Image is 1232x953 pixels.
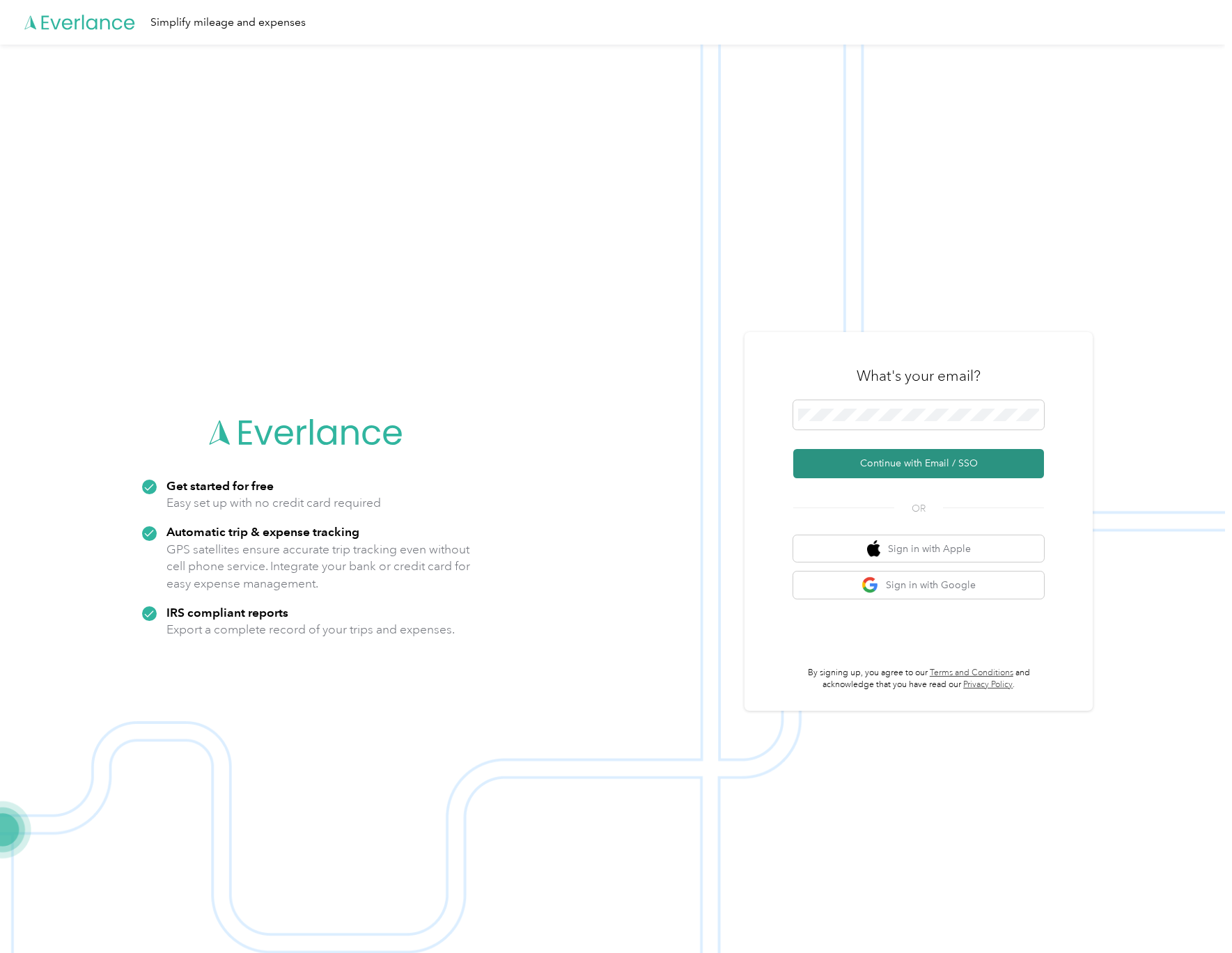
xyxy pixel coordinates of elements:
strong: Automatic trip & expense tracking [166,524,359,539]
p: GPS satellites ensure accurate trip tracking even without cell phone service. Integrate your bank... [166,541,471,592]
strong: Get started for free [166,478,274,493]
div: Simplify mileage and expenses [150,14,306,31]
p: By signing up, you agree to our and acknowledge that you have read our . [793,667,1044,691]
img: apple logo [867,540,881,558]
p: Export a complete record of your trips and expenses. [166,621,455,638]
button: google logoSign in with Google [793,572,1044,599]
a: Privacy Policy [963,679,1013,690]
h3: What's your email? [857,366,981,386]
button: Continue with Email / SSO [793,449,1044,478]
span: OR [894,501,943,516]
p: Easy set up with no credit card required [166,494,381,512]
strong: IRS compliant reports [166,605,288,620]
img: google logo [861,576,879,594]
a: Terms and Conditions [930,668,1013,678]
button: apple logoSign in with Apple [793,535,1044,562]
